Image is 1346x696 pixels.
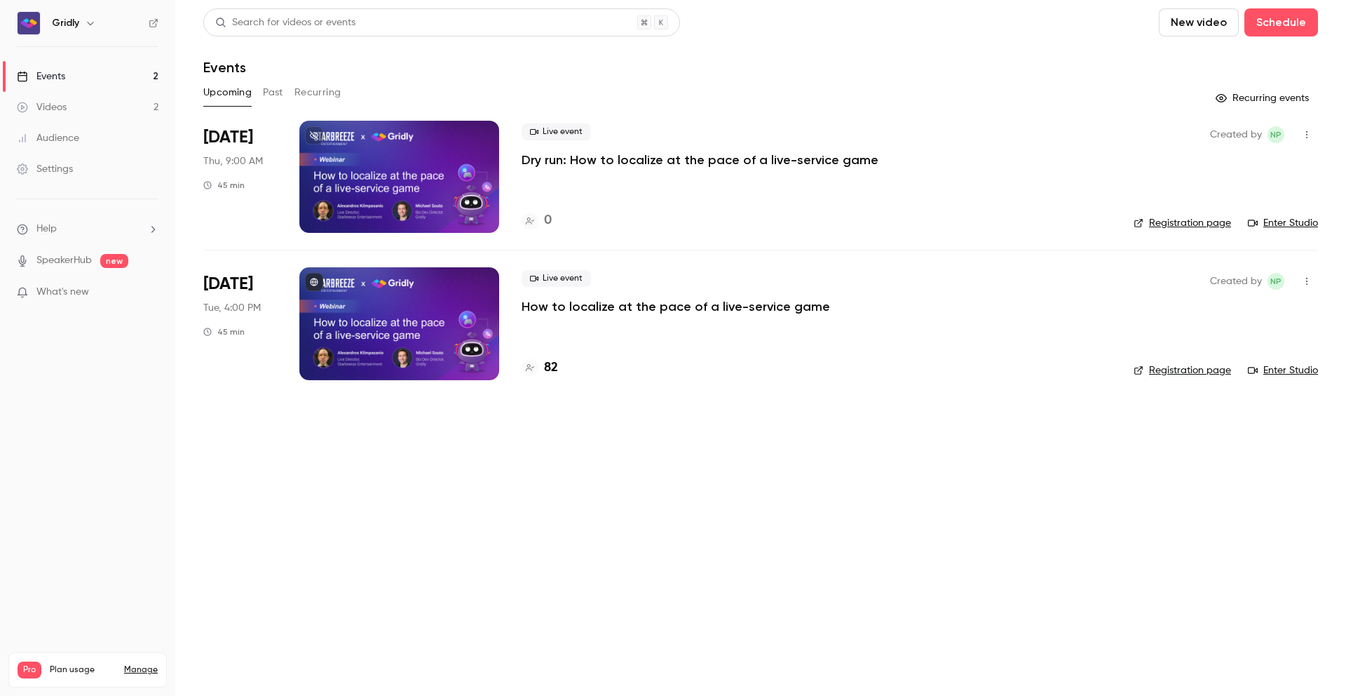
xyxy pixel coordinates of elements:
a: Enter Studio [1248,216,1318,230]
li: help-dropdown-opener [17,222,158,236]
span: Ngan Phan [1267,273,1284,290]
span: Live event [522,270,591,287]
span: Tue, 4:00 PM [203,301,261,315]
button: New video [1159,8,1239,36]
img: Gridly [18,12,40,34]
span: Created by [1210,126,1262,143]
span: Live event [522,123,591,140]
span: What's new [36,285,89,300]
span: new [100,254,128,268]
div: Audience [17,131,79,145]
span: Plan usage [50,664,116,676]
div: 45 min [203,180,245,191]
div: Sep 16 Tue, 4:00 PM (Europe/Stockholm) [203,267,277,380]
a: Manage [124,664,158,676]
span: Thu, 9:00 AM [203,154,263,168]
div: Search for videos or events [215,15,355,30]
button: Schedule [1244,8,1318,36]
div: Sep 11 Thu, 9:00 AM (Europe/Stockholm) [203,121,277,233]
span: [DATE] [203,126,253,149]
a: Registration page [1134,216,1231,230]
a: Dry run: How to localize at the pace of a live-service game [522,152,878,168]
div: Videos [17,100,67,114]
a: SpeakerHub [36,253,92,268]
h4: 0 [544,211,552,230]
span: Ngan Phan [1267,126,1284,143]
h4: 82 [544,359,558,377]
h6: Gridly [52,16,79,30]
div: 45 min [203,326,245,337]
span: NP [1270,126,1282,143]
a: How to localize at the pace of a live-service game [522,298,830,315]
span: Created by [1210,273,1262,290]
button: Recurring events [1209,87,1318,109]
a: 0 [522,211,552,230]
div: Events [17,69,65,83]
iframe: Noticeable Trigger [142,286,158,299]
a: Enter Studio [1248,363,1318,377]
div: Settings [17,162,73,176]
a: Registration page [1134,363,1231,377]
a: 82 [522,359,558,377]
button: Recurring [294,81,341,104]
button: Upcoming [203,81,252,104]
span: Pro [18,662,41,678]
button: Past [263,81,283,104]
span: [DATE] [203,273,253,295]
h1: Events [203,59,246,76]
span: NP [1270,273,1282,290]
span: Help [36,222,57,236]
